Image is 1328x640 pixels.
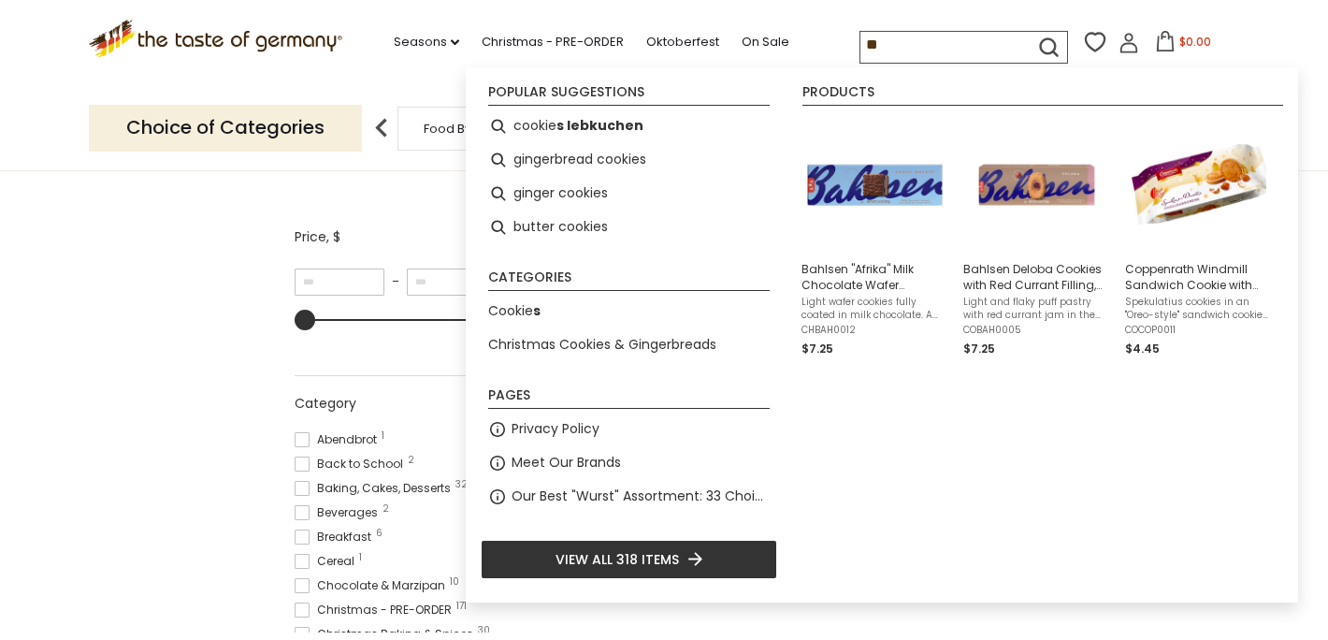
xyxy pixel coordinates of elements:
a: Christmas Cookies & Gingerbreads [488,334,716,356]
li: Bahlsen "Afrika" Milk Chocolate Wafer Cookies, 3.4 oz. [794,109,956,366]
span: Spekulatius cookies in an "Oreo-style" sandwich cookie format, with delicious hazelnut cream in t... [1125,296,1272,322]
li: cookies lebkuchen [481,109,777,143]
li: Meet Our Brands [481,446,777,480]
div: Instant Search Results [466,67,1298,603]
span: 32 [455,480,468,489]
span: Back to School [295,456,409,473]
li: Categories [488,270,770,291]
a: Cookies [488,300,541,322]
b: s [533,301,541,320]
li: View all 318 items [481,540,777,579]
span: Baking, Cakes, Desserts [295,480,456,497]
b: s lebkuchen [556,115,643,137]
a: Bahlsen Deloba Cookies with Red Currant Filling, 3.5 oz.Light and flaky puff pastry with red curr... [963,117,1110,358]
li: Popular suggestions [488,85,770,106]
span: Abendbrot [295,431,383,448]
span: 6 [376,529,383,538]
span: CHBAH0012 [801,324,948,337]
img: previous arrow [363,109,400,147]
span: Price [295,227,340,247]
span: Light wafer cookies fully coated in milk chocolate. A true delight for chocolate cookie fans. Sin... [801,296,948,322]
span: $4.45 [1125,341,1160,356]
a: Privacy Policy [512,418,599,440]
li: Our Best "Wurst" Assortment: 33 Choices For The Grillabend [481,480,777,514]
a: Meet Our Brands [512,452,621,473]
li: Bahlsen Deloba Cookies with Red Currant Filling, 3.5 oz. [956,109,1118,366]
span: 171 [456,602,467,611]
li: Coppenrath Windmill Sandwich Cookie with Hazelnut Cream-Filling 7 oz [1118,109,1279,366]
span: Category [295,394,356,414]
li: Cookies [481,295,777,328]
span: COCOP0011 [1125,324,1272,337]
input: Minimum value [295,269,384,296]
input: Maximum value [407,269,497,296]
a: Seasons [394,32,459,52]
a: Bahlsen "Afrika" Milk Chocolate Wafer Cookies, 3.4 oz.Light wafer cookies fully coated in milk ch... [801,117,948,358]
a: Our Best "Wurst" Assortment: 33 Choices For The Grillabend [512,486,770,507]
span: – [384,273,407,290]
a: On Sale [742,32,789,52]
span: Cereal [295,553,360,570]
p: Choice of Categories [89,105,362,151]
span: $7.25 [963,341,995,356]
span: Light and flaky puff pastry with red currant jam in the middle and lightly dusted with sugar - fr... [963,296,1110,322]
span: 10 [450,577,459,587]
a: Christmas - PRE-ORDER [482,32,624,52]
span: View all 318 items [556,549,679,570]
li: butter cookies [481,211,777,244]
span: Christmas - PRE-ORDER [295,602,457,618]
span: Bahlsen "Afrika" Milk Chocolate Wafer Cookies, 3.4 oz. [801,261,948,293]
span: , $ [326,227,340,246]
button: $0.00 [1143,31,1222,59]
span: 2 [408,456,414,465]
span: 30 [478,626,490,635]
span: 2 [383,504,389,514]
span: Bahlsen Deloba Cookies with Red Currant Filling, 3.5 oz. [963,261,1110,293]
a: Coppenrath Windmill Sandwich Cookie with Hazelnut Cream-Filling 7 ozSpekulatius cookies in an "Or... [1125,117,1272,358]
li: Products [802,85,1283,106]
span: $0.00 [1179,34,1211,50]
span: Breakfast [295,529,377,545]
li: ginger cookies [481,177,777,211]
span: COBAH0005 [963,324,1110,337]
span: Chocolate & Marzipan [295,577,451,594]
li: gingerbread cookies [481,143,777,177]
a: Food By Category [424,122,532,136]
span: $7.25 [801,341,833,356]
span: Coppenrath Windmill Sandwich Cookie with Hazelnut Cream-Filling 7 oz [1125,261,1272,293]
span: 1 [359,553,362,562]
li: Privacy Policy [481,413,777,446]
span: Beverages [295,504,383,521]
a: Oktoberfest [646,32,719,52]
li: Christmas Cookies & Gingerbreads [481,328,777,362]
span: 1 [382,431,384,441]
li: Pages [488,388,770,409]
